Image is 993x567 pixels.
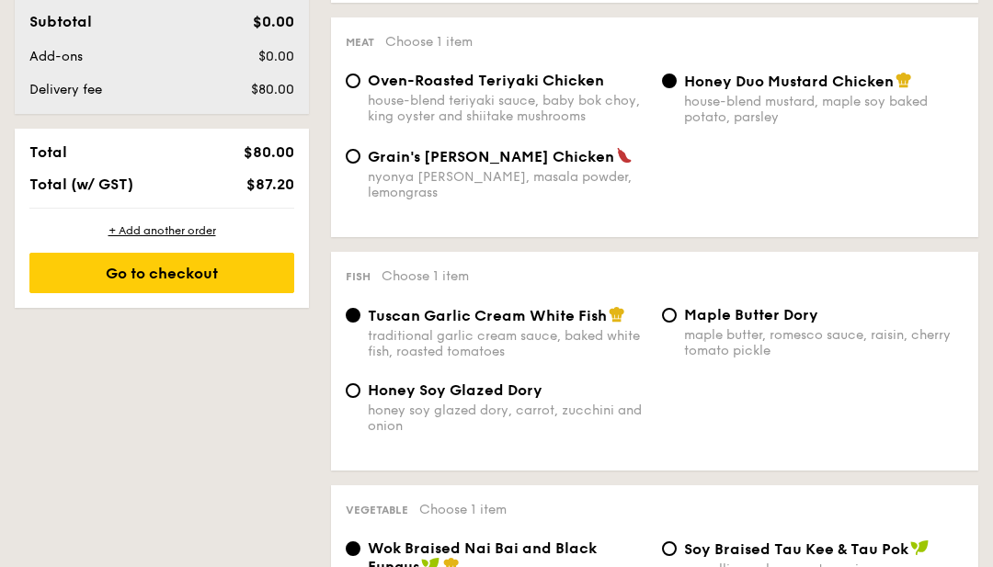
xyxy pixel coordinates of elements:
[244,144,294,162] span: $80.00
[258,50,294,65] span: $0.00
[382,269,469,285] span: Choose 1 item
[346,37,374,50] span: Meat
[346,505,408,517] span: Vegetable
[346,74,360,89] input: Oven-Roasted Teriyaki Chickenhouse-blend teriyaki sauce, baby bok choy, king oyster and shiitake ...
[609,307,625,323] img: icon-chef-hat.a58ddaea.svg
[346,150,360,164] input: Grain's [PERSON_NAME] Chickennyonya [PERSON_NAME], masala powder, lemongrass
[368,382,542,400] span: Honey Soy Glazed Dory
[368,403,647,435] div: honey soy glazed dory, carrot, zucchini and onion
[910,540,929,557] img: icon-vegan.f8ff3823.svg
[368,308,607,325] span: Tuscan Garlic Cream White Fish
[684,95,964,126] div: house-blend mustard, maple soy baked potato, parsley
[346,309,360,323] input: Tuscan Garlic Cream White Fishtraditional garlic cream sauce, baked white fish, roasted tomatoes
[684,328,964,359] div: maple butter, romesco sauce, raisin, cherry tomato pickle
[29,14,92,31] span: Subtotal
[253,14,294,31] span: $0.00
[368,73,604,90] span: Oven-Roasted Teriyaki Chicken
[684,74,894,91] span: Honey Duo Mustard Chicken
[684,541,908,559] span: ⁠Soy Braised Tau Kee & Tau Pok
[251,83,294,98] span: $80.00
[346,271,371,284] span: Fish
[368,149,614,166] span: Grain's [PERSON_NAME] Chicken
[896,73,912,89] img: icon-chef-hat.a58ddaea.svg
[368,170,647,201] div: nyonya [PERSON_NAME], masala powder, lemongrass
[246,176,294,194] span: $87.20
[684,307,818,324] span: Maple Butter Dory
[29,83,102,98] span: Delivery fee
[662,542,677,557] input: ⁠Soy Braised Tau Kee & Tau Pokcamellia mushroom, star anise, [PERSON_NAME]
[662,74,677,89] input: Honey Duo Mustard Chickenhouse-blend mustard, maple soy baked potato, parsley
[29,176,133,194] span: Total (w/ GST)
[419,503,507,518] span: Choose 1 item
[346,384,360,399] input: Honey Soy Glazed Doryhoney soy glazed dory, carrot, zucchini and onion
[662,309,677,323] input: Maple Butter Dorymaple butter, romesco sauce, raisin, cherry tomato pickle
[29,254,294,294] div: Go to checkout
[368,329,647,360] div: traditional garlic cream sauce, baked white fish, roasted tomatoes
[29,224,294,239] div: + Add another order
[385,35,473,51] span: Choose 1 item
[29,50,83,65] span: Add-ons
[29,144,67,162] span: Total
[346,542,360,557] input: Wok Braised Nai Bai and Black Fungussuperior mushroom oyster soy sauce, crunchy black fungus, poa...
[616,148,633,164] img: icon-spicy.37a8142b.svg
[368,94,647,125] div: house-blend teriyaki sauce, baby bok choy, king oyster and shiitake mushrooms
